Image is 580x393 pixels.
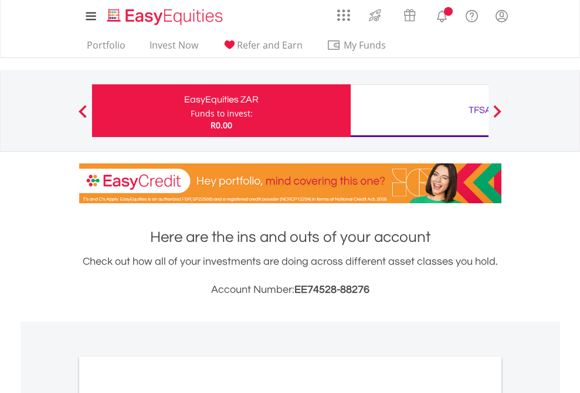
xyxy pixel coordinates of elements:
img: EasyCredit Promotion Banner [79,163,501,203]
div: Funds to invest: [191,108,253,119]
a: Vouchers [392,3,427,25]
img: thrive-v2.svg [365,6,385,25]
a: My Profile [487,3,517,29]
span: R0.00 [211,119,232,131]
a: Notifications [427,3,457,26]
span: Refer and Earn [237,39,303,52]
span: EE74528-88276 [294,284,369,295]
a: Home page [103,3,228,26]
button: Next [486,111,509,122]
a: Portfolio [82,39,130,57]
span: My Funds [327,37,403,53]
button: Previous [71,111,94,122]
div: Check out how all of your investments are doing across different asset classes you hold. [79,254,501,298]
div: EasyEquities ZAR [99,91,344,108]
h1: Here are the ins and outs of your account [79,227,501,248]
a: AppsGrid [330,3,358,22]
img: EasyEquities_Logo.png [105,7,228,26]
a: Invest Now [145,39,203,57]
a: FAQ's and Support [457,3,487,26]
img: grid-menu-icon.svg [337,9,350,22]
img: vouchers-v2.svg [400,6,419,25]
h3: Account Number: [79,282,501,298]
a: Refer and Earn [218,39,307,57]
